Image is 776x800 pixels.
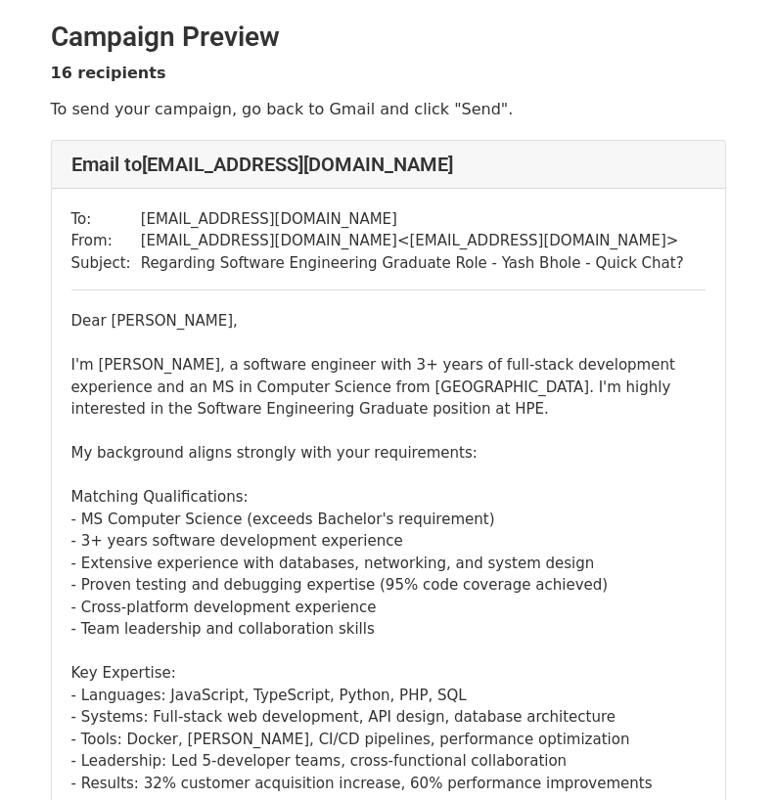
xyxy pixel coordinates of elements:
td: To: [71,208,141,231]
td: [EMAIL_ADDRESS][DOMAIN_NAME] [141,208,684,231]
td: Regarding Software Engineering Graduate Role - Yash Bhole - Quick Chat? [141,252,684,275]
h2: Campaign Preview [51,21,726,54]
td: From: [71,230,141,252]
strong: 16 recipients [51,64,166,82]
td: [EMAIL_ADDRESS][DOMAIN_NAME] < [EMAIL_ADDRESS][DOMAIN_NAME] > [141,230,684,252]
p: To send your campaign, go back to Gmail and click "Send". [51,99,726,119]
h4: Email to [EMAIL_ADDRESS][DOMAIN_NAME] [71,153,706,176]
td: Subject: [71,252,141,275]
